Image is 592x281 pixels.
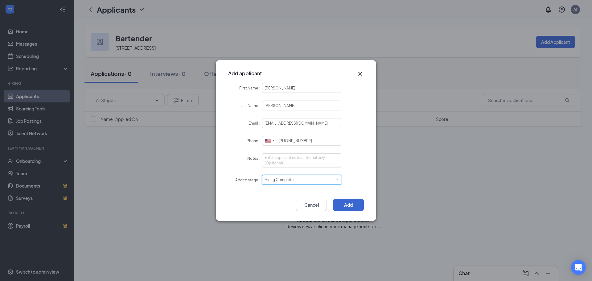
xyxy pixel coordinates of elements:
[296,199,327,211] button: Cancel
[239,86,262,90] label: First Name
[571,260,586,275] div: Open Intercom Messenger
[228,70,262,77] h3: Add applicant
[262,101,341,110] input: Last Name
[333,199,364,211] button: Add
[265,175,298,184] div: Hiring Complete
[247,138,262,143] label: Phone
[262,83,341,93] input: First Name
[262,153,341,167] textarea: Notes
[249,121,262,126] label: Email
[262,136,341,146] input: (201) 555-0123
[356,70,364,77] svg: Cross
[356,70,364,77] button: Close
[247,156,262,161] label: Notes
[262,118,341,128] input: Email
[240,103,262,108] label: Last Name
[235,178,262,182] label: Add to stage
[262,136,277,146] div: United States: +1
